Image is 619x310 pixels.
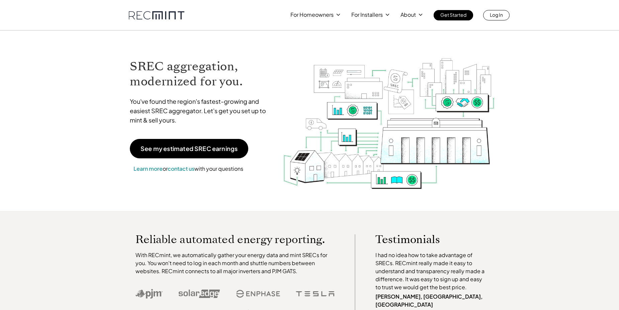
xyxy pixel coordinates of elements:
[375,234,475,244] p: Testimonials
[130,139,248,158] a: See my estimated SREC earnings
[136,251,335,275] p: With RECmint, we automatically gather your energy data and mint SRECs for you. You won't need to ...
[375,293,488,309] p: [PERSON_NAME], [GEOGRAPHIC_DATA], [GEOGRAPHIC_DATA]
[136,234,335,244] p: Reliable automated energy reporting.
[483,10,510,20] a: Log In
[134,165,163,172] a: Learn more
[434,10,473,20] a: Get Started
[141,146,238,152] p: See my estimated SREC earnings
[351,10,383,19] p: For Installers
[130,97,272,125] p: You've found the region's fastest-growing and easiest SREC aggregator. Let's get you set up to mi...
[290,10,334,19] p: For Homeowners
[168,165,194,172] a: contact us
[130,164,247,173] p: or with your questions
[130,59,272,89] h1: SREC aggregation, modernized for you.
[490,10,503,19] p: Log In
[440,10,466,19] p: Get Started
[282,41,496,191] img: RECmint value cycle
[375,251,488,291] p: I had no idea how to take advantage of SRECs. RECmint really made it easy to understand and trans...
[401,10,416,19] p: About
